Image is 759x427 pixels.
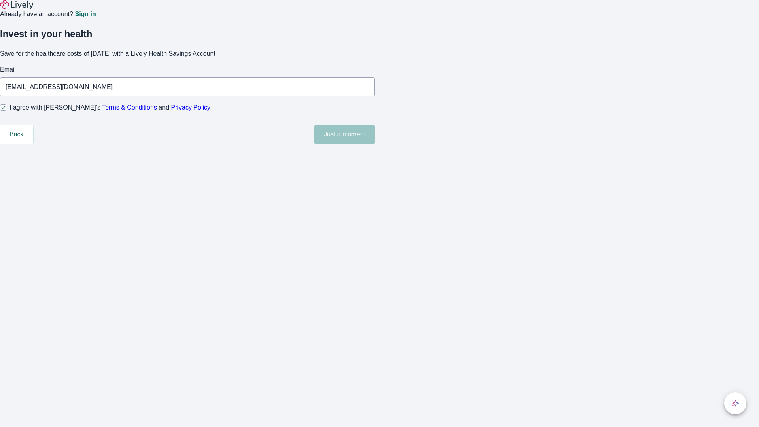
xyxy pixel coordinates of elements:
span: I agree with [PERSON_NAME]’s and [9,103,210,112]
button: chat [724,392,746,414]
a: Terms & Conditions [102,104,157,111]
a: Sign in [75,11,96,17]
svg: Lively AI Assistant [731,399,739,407]
a: Privacy Policy [171,104,211,111]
